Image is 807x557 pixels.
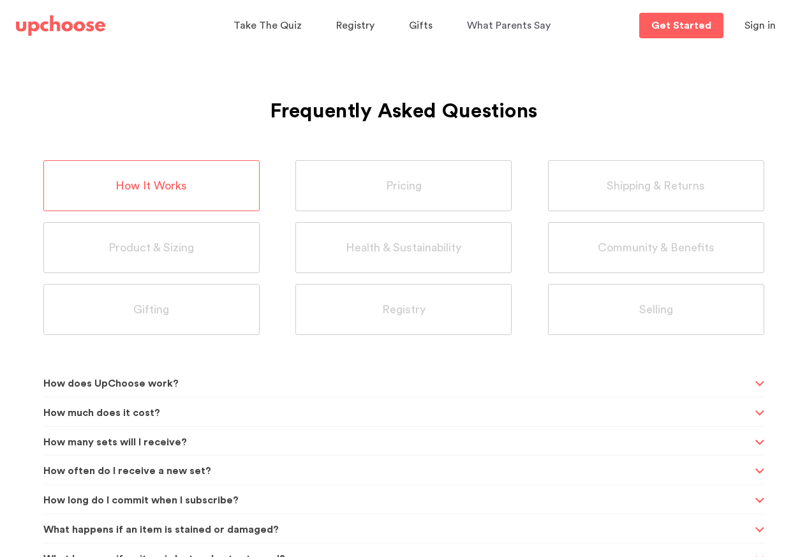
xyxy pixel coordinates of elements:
[233,20,302,31] span: Take The Quiz
[382,302,426,317] span: Registry
[651,20,711,31] p: Get Started
[233,13,306,38] a: Take The Quiz
[467,13,554,38] a: What Parents Say
[336,20,374,31] span: Registry
[16,13,105,39] a: UpChoose
[115,179,187,193] span: How It Works
[133,302,169,317] span: Gifting
[467,20,551,31] span: What Parents Say
[43,514,751,546] span: What happens if an item is stained or damaged?
[386,179,422,193] span: Pricing
[43,68,764,128] h1: Frequently Asked Questions
[16,15,105,36] img: UpChoose
[409,20,433,31] span: Gifts
[598,241,714,255] span: Community & Benefits
[409,13,436,38] a: Gifts
[43,397,751,429] span: How much does it cost?
[639,302,673,317] span: Selling
[346,241,461,255] span: Health & Sustainability
[108,241,194,255] span: Product & Sizing
[729,13,792,38] button: Sign in
[744,20,776,31] span: Sign in
[43,456,751,487] span: How often do I receive a new set?
[607,179,705,193] span: Shipping & Returns
[43,485,751,516] span: How long do I commit when I subscribe?
[43,427,751,458] span: How many sets will I receive?
[639,13,723,38] a: Get Started
[43,368,751,399] span: How does UpChoose work?
[336,13,378,38] a: Registry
